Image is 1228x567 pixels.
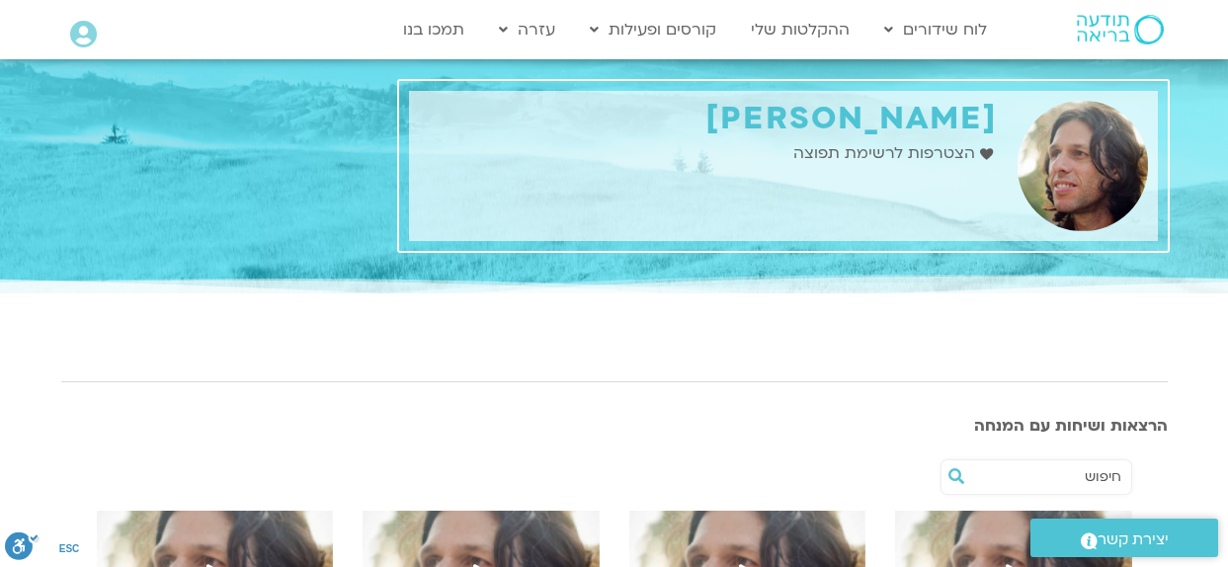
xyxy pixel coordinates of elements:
[741,11,860,48] a: ההקלטות שלי
[61,417,1168,435] h3: הרצאות ושיחות עם המנחה
[1098,526,1169,553] span: יצירת קשר
[1030,519,1218,557] a: יצירת קשר
[580,11,726,48] a: קורסים ופעילות
[793,140,998,167] a: הצטרפות לרשימת תפוצה
[419,101,998,137] h1: [PERSON_NAME]
[793,140,980,167] span: הצטרפות לרשימת תפוצה
[393,11,474,48] a: תמכו בנו
[1077,15,1164,44] img: תודעה בריאה
[874,11,997,48] a: לוח שידורים
[489,11,565,48] a: עזרה
[971,460,1121,494] input: חיפוש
